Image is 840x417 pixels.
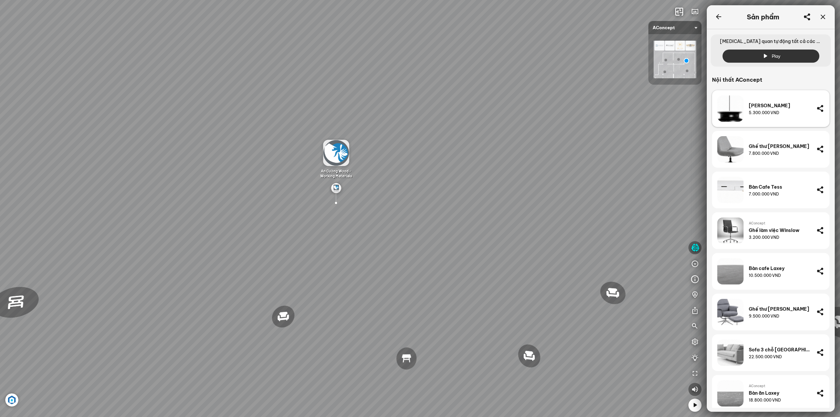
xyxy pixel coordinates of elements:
[770,235,779,240] span: VND
[320,169,352,178] span: An Cường Wood - Working Materials
[749,273,781,279] div: 10.500.000
[723,50,819,63] button: Play
[749,265,811,271] div: Bàn cafe Laxey
[712,76,819,84] div: Nội thất AConcept
[772,273,781,278] span: VND
[749,103,811,109] div: [PERSON_NAME]
[749,397,781,403] div: 18.800.000
[749,390,811,396] div: Bàn ăn Laxey
[749,151,779,156] div: 7.800.000
[770,314,779,319] span: VND
[773,354,782,359] span: VND
[654,41,696,78] img: AConcept_CTMHTJT2R6E4.png
[749,184,811,190] div: Bàn Cafe Tess
[770,151,779,156] span: VND
[749,347,811,353] div: Sofa 3 chỗ [GEOGRAPHIC_DATA]
[5,393,18,407] img: Artboard_6_4x_1_F4RHW9YJWHU.jpg
[749,191,779,197] div: 7.000.000
[749,384,811,389] span: AConcept
[749,235,779,240] div: 3.200.000
[331,183,341,194] img: Group_271_UEWYKENUG3M6.png
[749,143,811,149] div: Ghế thư [PERSON_NAME]
[749,227,811,233] div: Ghế làm việc Winslow
[770,192,779,197] span: VND
[715,34,827,50] span: [MEDICAL_DATA] quan tự động tất cả các không gian
[772,53,781,59] span: Play
[749,221,811,226] span: AConcept
[749,306,811,312] div: Ghế thư [PERSON_NAME]
[772,398,781,403] span: VND
[770,110,779,115] span: VND
[749,110,779,116] div: 5.300.000
[749,354,782,360] div: 22.500.000
[653,21,697,34] span: AConcept
[691,275,699,283] img: Type_info_outli_YK9N9T9KD66.svg
[749,313,779,319] div: 9.500.000
[747,13,779,21] div: Sản phẩm
[323,140,349,166] img: logo_An_Cuong_p_D4EHE666TACD_thumbnail.png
